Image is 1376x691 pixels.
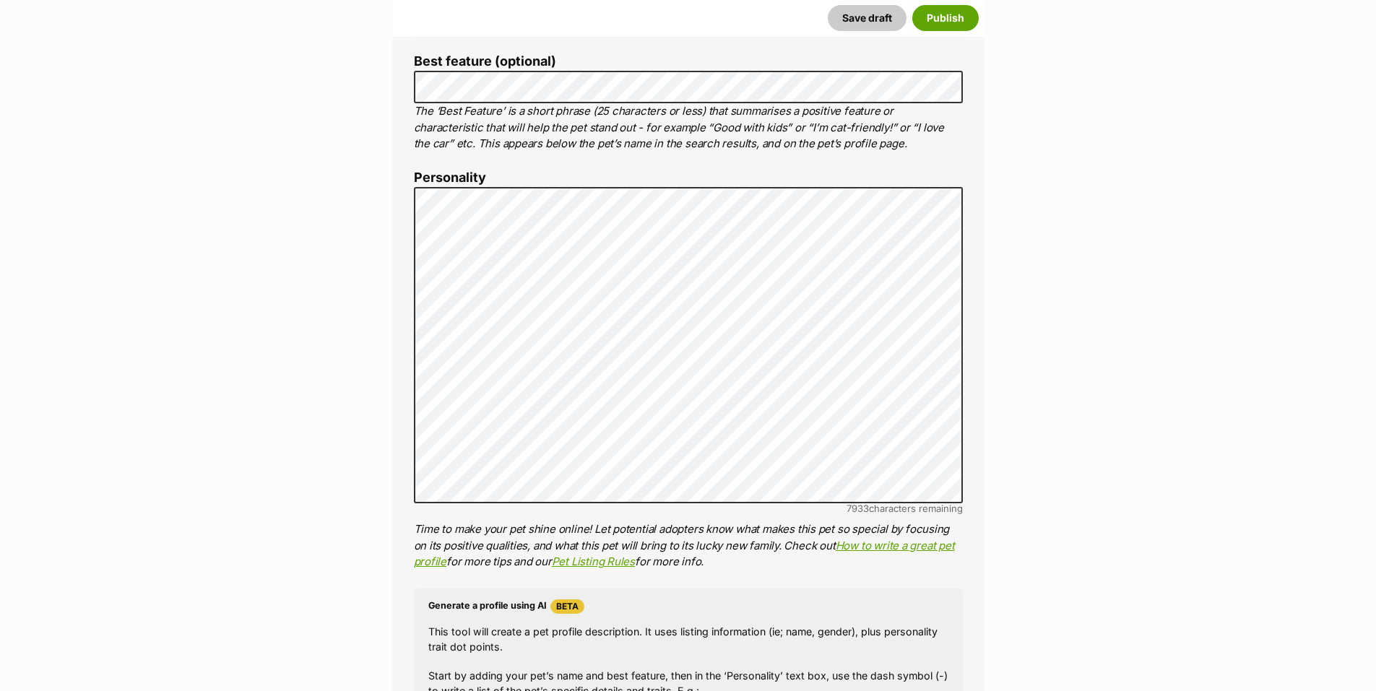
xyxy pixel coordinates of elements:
h4: Generate a profile using AI [428,599,948,614]
label: Best feature (optional) [414,54,963,69]
a: How to write a great pet profile [414,539,955,569]
p: The ‘Best Feature’ is a short phrase (25 characters or less) that summarises a positive feature o... [414,103,963,152]
span: Beta [550,599,584,614]
div: characters remaining [414,503,963,514]
span: 7933 [847,503,869,514]
p: Time to make your pet shine online! Let potential adopters know what makes this pet so special by... [414,521,963,570]
button: Publish [912,5,979,31]
p: This tool will create a pet profile description. It uses listing information (ie; name, gender), ... [428,624,948,655]
a: Pet Listing Rules [552,555,635,568]
label: Personality [414,170,963,186]
button: Save draft [828,5,906,31]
